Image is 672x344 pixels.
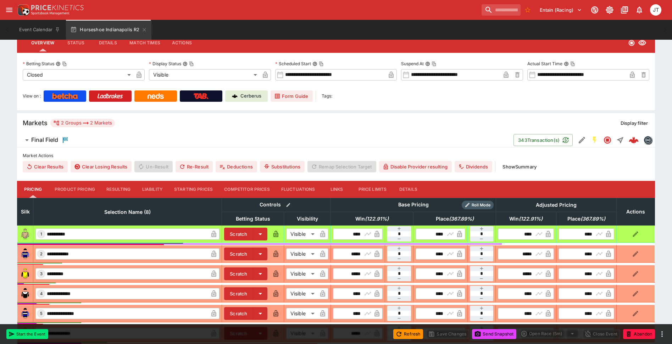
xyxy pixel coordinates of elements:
button: Straight [614,134,627,146]
button: Display filter [616,117,652,129]
div: Closed [23,69,133,81]
button: Start the Event [6,329,48,339]
button: Resulting [101,181,136,198]
button: Scheduled StartCopy To Clipboard [312,61,317,66]
div: Visible [286,288,317,299]
button: SGM Enabled [588,134,601,146]
p: Scheduled Start [275,61,311,67]
div: Base Pricing [395,200,432,209]
span: Win(122.91%) [501,215,550,223]
p: Display Status [149,61,181,67]
img: Cerberus [232,93,238,99]
button: Scratch [224,228,253,240]
th: Adjusted Pricing [496,198,616,212]
span: Selection Name (8) [96,208,159,216]
div: Visible [286,248,317,260]
button: Refresh [393,329,423,339]
button: ShowSummary [498,161,541,172]
button: Copy To Clipboard [62,61,67,66]
img: logo-cerberus--red.svg [629,135,639,145]
span: 1 [39,232,44,237]
img: PriceKinetics [31,5,84,10]
button: Product Pricing [49,181,101,198]
button: Clear Losing Results [71,161,132,172]
button: Scratch [224,267,253,280]
button: Dividends [455,161,492,172]
button: Substitutions [260,161,305,172]
img: TabNZ [194,93,209,99]
button: No Bookmarks [522,4,533,16]
button: Match Times [124,34,166,51]
img: runner 1 [20,228,31,240]
img: runner 5 [20,308,31,319]
button: Competitor Prices [218,181,276,198]
span: 3 [39,271,44,276]
button: Copy To Clipboard [189,61,194,66]
em: ( 122.91 %) [365,215,389,223]
svg: Closed [628,39,635,46]
button: Display StatusCopy To Clipboard [183,61,188,66]
button: more [658,330,666,338]
div: Josh Tanner [650,4,661,16]
span: Roll Mode [469,202,494,208]
button: Re-Result [176,161,213,172]
th: Controls [222,198,331,212]
button: Horseshoe Indianapolis R2 [66,20,151,40]
button: Details [92,34,124,51]
button: Price Limits [353,181,393,198]
button: Documentation [618,4,631,16]
span: 4 [39,291,44,296]
button: Actions [166,34,198,51]
img: runner 2 [20,248,31,260]
div: Show/hide Price Roll mode configuration. [462,201,494,209]
button: Send Snapshot [472,329,516,339]
p: Suspend At [401,61,424,67]
img: PriceKinetics Logo [16,3,30,17]
button: Liability [137,181,168,198]
label: View on : [23,90,41,102]
button: Copy To Clipboard [319,61,324,66]
th: Silk [17,198,33,225]
span: Place(367.89%) [560,215,613,223]
span: Betting Status [228,215,278,223]
button: Closed [601,134,614,146]
em: ( 367.89 %) [449,215,474,223]
span: Place(367.89%) [428,215,482,223]
div: Visible [149,69,260,81]
p: Betting Status [23,61,54,67]
button: Actual Start TimeCopy To Clipboard [564,61,569,66]
h6: Final Field [31,136,58,144]
button: Pricing [17,181,49,198]
div: 2 Groups 2 Markets [53,119,112,127]
p: Cerberus [240,93,261,100]
button: Connected to PK [588,4,601,16]
div: Visible [286,228,317,240]
button: Overview [26,34,60,51]
button: Clear Results [23,161,68,172]
button: Toggle light/dark mode [603,4,616,16]
div: Visible [286,308,317,319]
button: Status [60,34,92,51]
button: Deductions [216,161,257,172]
button: Bulk edit [284,200,293,210]
button: Scratch [224,307,253,320]
img: runner 4 [20,288,31,299]
button: Copy To Clipboard [432,61,437,66]
button: open drawer [3,4,16,16]
img: runner 3 [20,268,31,279]
input: search [482,4,521,16]
em: ( 122.91 %) [519,215,543,223]
em: ( 367.89 %) [581,215,605,223]
img: Sportsbook Management [31,12,70,15]
button: 343Transaction(s) [513,134,573,146]
label: Tags: [322,90,332,102]
span: Mark an event as closed and abandoned. [623,330,655,337]
svg: Visible [638,39,646,47]
button: Scratch [224,248,253,260]
button: Starting Prices [168,181,218,198]
button: Select Tenant [535,4,586,16]
img: betmakers [644,136,652,144]
span: Un-Result [134,161,172,172]
a: Form Guide [271,90,313,102]
p: Actual Start Time [527,61,562,67]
